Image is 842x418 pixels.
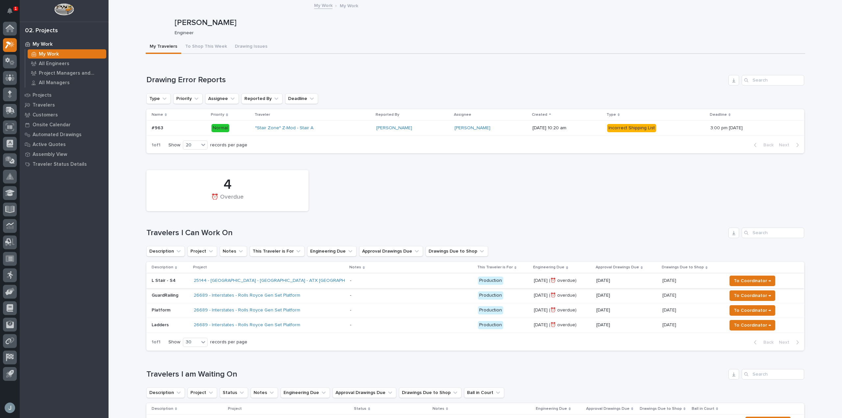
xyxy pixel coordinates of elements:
p: [DATE] [662,321,678,328]
p: Traveler Status Details [33,161,87,167]
div: Production [478,291,503,300]
p: My Work [39,51,59,57]
p: Onsite Calendar [33,122,71,128]
div: Incorrect Shipping List [607,124,656,132]
button: Description [146,246,185,257]
button: Approval Drawings Due [359,246,423,257]
span: Back [759,142,774,148]
p: Traveler [255,111,270,118]
a: *Stair Zone* Z-Mod - Stair A [255,125,313,131]
tr: #963#963 Normal*Stair Zone* Z-Mod - Stair A [PERSON_NAME] [PERSON_NAME] [DATE] 10:20 amIncorrect ... [146,121,804,135]
h1: Travelers I am Waiting On [146,370,726,379]
p: records per page [210,142,247,148]
p: Description [152,405,173,412]
input: Search [742,369,804,380]
button: My Travelers [146,40,181,54]
p: Automated Drawings [33,132,82,138]
p: Reported By [376,111,399,118]
p: Approval Drawings Due [586,405,630,412]
p: My Work [340,2,358,9]
button: Drawings Due to Shop [399,387,461,398]
button: Ball in Court [464,387,504,398]
p: Name [152,111,163,118]
p: [DATE] [596,278,657,283]
p: 1 [14,6,17,11]
div: Search [742,75,804,86]
button: Engineering Due [307,246,357,257]
div: Production [478,321,503,329]
button: To Coordinator → [730,276,775,286]
button: Back [749,339,776,345]
a: Project Managers and Engineers [25,68,109,78]
a: Onsite Calendar [20,120,109,130]
div: Notifications1 [8,8,17,18]
span: Back [759,339,774,345]
div: Production [478,277,503,285]
p: Assignee [454,111,471,118]
button: Drawing Issues [231,40,271,54]
button: Deadline [285,93,318,104]
button: Notifications [3,4,17,18]
p: #963 [152,124,164,131]
button: Priority [173,93,203,104]
div: 30 [183,339,199,346]
tr: Ladders26689 - Interstates - Rolls Royce Gen Set Platform - Production[DATE] (⏰ overdue)[DATE][DA... [146,318,804,332]
p: [DATE] [662,291,678,298]
p: [PERSON_NAME] [175,18,803,28]
p: records per page [210,339,247,345]
p: Show [168,142,180,148]
h1: Travelers I Can Work On [146,228,726,238]
p: [DATE] (⏰ overdue) [534,322,591,328]
a: Automated Drawings [20,130,109,139]
p: [DATE] [596,307,657,313]
button: Project [187,246,217,257]
button: Notes [251,387,278,398]
p: Projects [33,92,52,98]
p: 1 of 1 [146,334,166,350]
p: [DATE] (⏰ overdue) [534,293,591,298]
div: 02. Projects [25,27,58,35]
a: All Engineers [25,59,109,68]
p: Type [607,111,616,118]
a: Travelers [20,100,109,110]
button: Back [749,142,776,148]
p: 1 of 1 [146,137,166,153]
p: Travelers [33,102,55,108]
p: Description [152,264,173,271]
p: [DATE] [596,293,657,298]
p: Project Managers and Engineers [39,70,104,76]
p: Drawings Due to Shop [662,264,704,271]
button: Description [146,387,185,398]
div: - [350,278,351,283]
p: Assembly View [33,152,67,158]
p: Created [532,111,547,118]
span: To Coordinator → [734,307,771,314]
span: To Coordinator → [734,321,771,329]
button: To Coordinator → [730,305,775,316]
button: This Traveler is For [250,246,305,257]
p: 3:00 pm [DATE] [710,124,744,131]
button: Next [776,142,804,148]
p: Deadline [710,111,727,118]
button: Drawings Due to Shop [426,246,488,257]
div: Normal [211,124,229,132]
p: Status [354,405,366,412]
button: Notes [220,246,247,257]
button: Approval Drawings Due [333,387,396,398]
button: Project [187,387,217,398]
span: To Coordinator → [734,292,771,300]
input: Search [742,228,804,238]
span: Next [779,142,793,148]
p: Approval Drawings Due [596,264,639,271]
button: users-avatar [3,401,17,415]
a: [PERSON_NAME] [455,125,490,131]
tr: GuardRailing26689 - Interstates - Rolls Royce Gen Set Platform - Production[DATE] (⏰ overdue)[DAT... [146,288,804,303]
p: Active Quotes [33,142,66,148]
button: Engineering Due [281,387,330,398]
p: Engineering Due [536,405,567,412]
a: 26689 - Interstates - Rolls Royce Gen Set Platform [194,293,300,298]
tr: Platform26689 - Interstates - Rolls Royce Gen Set Platform - Production[DATE] (⏰ overdue)[DATE][D... [146,303,804,318]
p: Engineering Due [533,264,564,271]
div: - [350,322,351,328]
